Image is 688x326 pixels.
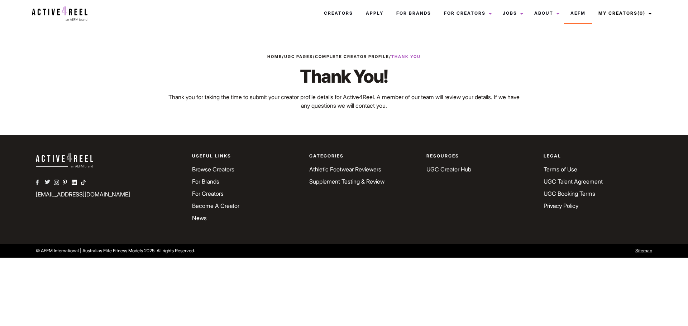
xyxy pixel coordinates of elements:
a: UGC Pages [284,54,313,59]
img: a4r-logo.svg [32,6,87,21]
a: Browse Creators [192,166,234,173]
span: / / / [267,54,421,60]
a: AEFM TikTok [81,179,90,187]
img: a4r-logo-white.svg [36,153,93,167]
a: Privacy Policy [544,202,578,209]
a: Apply [359,4,390,23]
a: For Creators [438,4,496,23]
a: Sitemap [635,248,652,253]
p: Categories [309,153,418,159]
a: Complete Creator Profile [315,54,389,59]
a: Become A Creator [192,202,239,209]
a: News [192,214,207,222]
a: Terms of Use [544,166,577,173]
a: AEFM Twitter [45,179,54,187]
a: Creators [317,4,359,23]
a: Home [267,54,282,59]
h1: Thank You! [164,65,524,87]
a: Athletic Footwear Reviewers [309,166,381,173]
a: [EMAIL_ADDRESS][DOMAIN_NAME] [36,191,130,198]
a: AEFM Instagram [54,179,63,187]
a: For Brands [192,178,219,185]
a: UGC Talent Agreement [544,178,603,185]
a: AEFM Linkedin [72,179,81,187]
a: My Creators(0) [592,4,656,23]
p: © AEFM International | Australias Elite Fitness Models 2025. All rights Reserved. [36,247,392,254]
p: Legal [544,153,652,159]
p: Useful Links [192,153,301,159]
a: Supplement Testing & Review [309,178,384,185]
p: Resources [426,153,535,159]
span: (0) [637,10,645,16]
a: About [528,4,564,23]
a: Jobs [496,4,528,23]
a: For Brands [390,4,438,23]
a: UGC Booking Terms [544,190,595,197]
a: For Creators [192,190,224,197]
p: Thank you for taking the time to submit your creator profile details for Active4Reel. A member of... [164,93,524,110]
a: UGC Creator Hub [426,166,471,173]
a: AEFM Facebook [36,179,45,187]
strong: Thank You [391,54,421,59]
a: AEFM [564,4,592,23]
a: AEFM Pinterest [63,179,72,187]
